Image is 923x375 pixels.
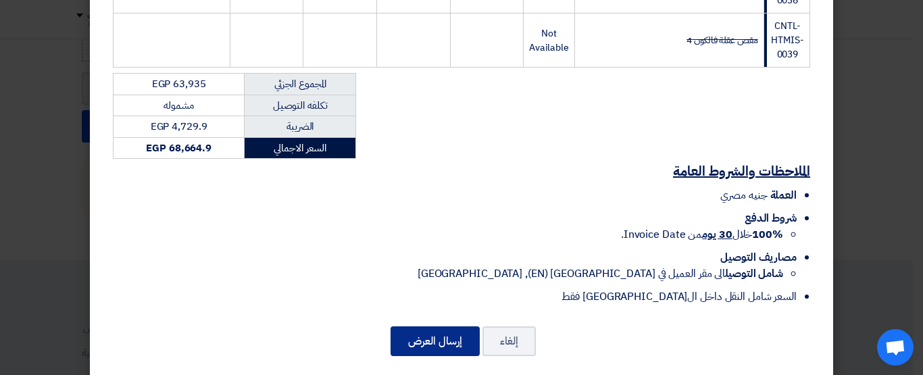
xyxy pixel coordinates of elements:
strong: شامل التوصيل [725,266,783,282]
span: مشموله [164,98,193,113]
td: EGP 63,935 [114,74,245,95]
li: الى مقر العميل في [GEOGRAPHIC_DATA] (EN), [GEOGRAPHIC_DATA] [113,266,783,282]
strong: 100% [752,226,783,243]
u: 30 يوم [702,226,732,243]
span: Not Available [529,26,569,55]
td: المجموع الجزئي [245,74,356,95]
td: السعر الاجمالي [245,137,356,159]
strike: مقص عقلة فالكون 4 [687,33,757,47]
span: مصاريف التوصيل [720,249,797,266]
span: EGP 4,729.9 [151,119,207,134]
u: الملاحظات والشروط العامة [673,161,810,181]
td: الضريبة [245,116,356,138]
span: العملة [770,187,797,203]
div: Open chat [877,329,914,366]
button: إلغاء [482,326,536,356]
li: السعر شامل النقل داخل ال[GEOGRAPHIC_DATA] فقط [113,289,797,305]
button: إرسال العرض [391,326,480,356]
td: CNTL-HTMIS-0039 [764,14,809,68]
span: خلال من Invoice Date. [621,226,783,243]
strong: EGP 68,664.9 [146,141,211,155]
td: تكلفه التوصيل [245,95,356,116]
span: شروط الدفع [745,210,797,226]
span: جنيه مصري [720,187,767,203]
